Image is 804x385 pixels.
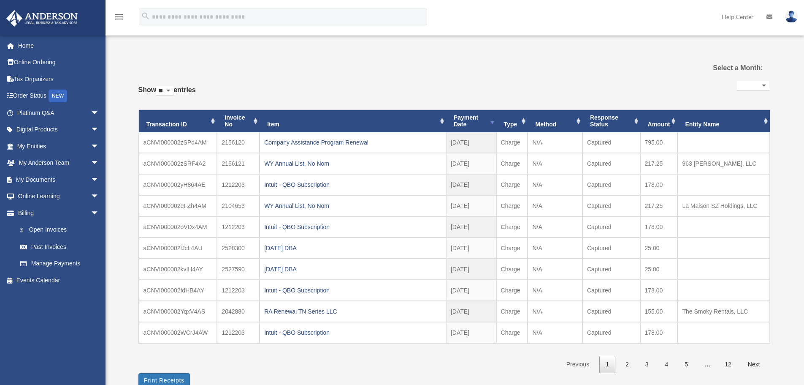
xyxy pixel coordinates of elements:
[6,171,112,188] a: My Documentsarrow_drop_down
[217,259,260,280] td: 2527590
[6,37,112,54] a: Home
[217,132,260,153] td: 2156120
[677,153,769,174] td: 963 [PERSON_NAME], LLC
[528,195,582,216] td: N/A
[217,174,260,195] td: 1212203
[156,86,173,96] select: Showentries
[697,360,717,368] span: …
[446,301,496,322] td: [DATE]
[528,322,582,343] td: N/A
[6,71,112,87] a: Tax Organizers
[91,205,108,222] span: arrow_drop_down
[446,110,496,133] th: Payment Date: activate to sort column ascending
[217,216,260,238] td: 1212203
[528,174,582,195] td: N/A
[640,110,678,133] th: Amount: activate to sort column ascending
[582,153,640,174] td: Captured
[264,137,441,148] div: Company Assistance Program Renewal
[217,110,260,133] th: Invoice No: activate to sort column ascending
[496,110,528,133] th: Type: activate to sort column ascending
[640,301,678,322] td: 155.00
[139,195,217,216] td: aCNVI000002qFZh4AM
[217,322,260,343] td: 1212203
[640,238,678,259] td: 25.00
[659,356,675,373] a: 4
[114,15,124,22] a: menu
[446,195,496,216] td: [DATE]
[582,132,640,153] td: Captured
[139,259,217,280] td: aCNVI000002kvIH4AY
[264,200,441,212] div: WY Annual List, No Nom
[12,221,112,239] a: $Open Invoices
[582,174,640,195] td: Captured
[677,110,769,133] th: Entity Name: activate to sort column ascending
[12,255,112,272] a: Manage Payments
[141,11,150,21] i: search
[582,216,640,238] td: Captured
[139,322,217,343] td: aCNVI000002WCrJ4AW
[528,132,582,153] td: N/A
[25,225,29,235] span: $
[582,280,640,301] td: Captured
[528,238,582,259] td: N/A
[6,188,112,205] a: Online Learningarrow_drop_down
[6,155,112,172] a: My Anderson Teamarrow_drop_down
[217,301,260,322] td: 2042880
[91,188,108,205] span: arrow_drop_down
[640,322,678,343] td: 178.00
[496,153,528,174] td: Charge
[217,238,260,259] td: 2528300
[6,205,112,221] a: Billingarrow_drop_down
[217,280,260,301] td: 1212203
[582,110,640,133] th: Response Status: activate to sort column ascending
[639,356,655,373] a: 3
[91,138,108,155] span: arrow_drop_down
[446,153,496,174] td: [DATE]
[528,301,582,322] td: N/A
[496,322,528,343] td: Charge
[677,301,769,322] td: The Smoky Rentals, LLC
[785,11,798,23] img: User Pic
[264,242,441,254] div: [DATE] DBA
[640,174,678,195] td: 178.00
[6,87,112,105] a: Order StatusNEW
[619,356,635,373] a: 2
[640,132,678,153] td: 795.00
[446,216,496,238] td: [DATE]
[264,284,441,296] div: Intuit - QBO Subscription
[446,132,496,153] td: [DATE]
[582,322,640,343] td: Captured
[49,90,67,102] div: NEW
[264,263,441,275] div: [DATE] DBA
[582,195,640,216] td: Captured
[446,238,496,259] td: [DATE]
[139,301,217,322] td: aCNVI000002YqxV4AS
[677,195,769,216] td: La Maison SZ Holdings, LLC
[139,174,217,195] td: aCNVI000002yH864AE
[217,195,260,216] td: 2104653
[139,280,217,301] td: aCNVI000002fdHB4AY
[264,179,441,191] div: Intuit - QBO Subscription
[640,280,678,301] td: 178.00
[264,221,441,233] div: Intuit - QBO Subscription
[640,216,678,238] td: 178.00
[264,158,441,169] div: WY Annual List, No Nom
[560,356,596,373] a: Previous
[640,153,678,174] td: 217.25
[12,238,108,255] a: Past Invoices
[678,356,694,373] a: 5
[496,259,528,280] td: Charge
[496,238,528,259] td: Charge
[582,259,640,280] td: Captured
[528,259,582,280] td: N/A
[139,153,217,174] td: aCNVI000002zSRF4A2
[496,301,528,322] td: Charge
[670,62,763,74] label: Select a Month:
[91,155,108,172] span: arrow_drop_down
[496,132,528,153] td: Charge
[496,216,528,238] td: Charge
[599,356,615,373] a: 1
[139,110,217,133] th: Transaction ID: activate to sort column ascending
[6,138,112,155] a: My Entitiesarrow_drop_down
[496,195,528,216] td: Charge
